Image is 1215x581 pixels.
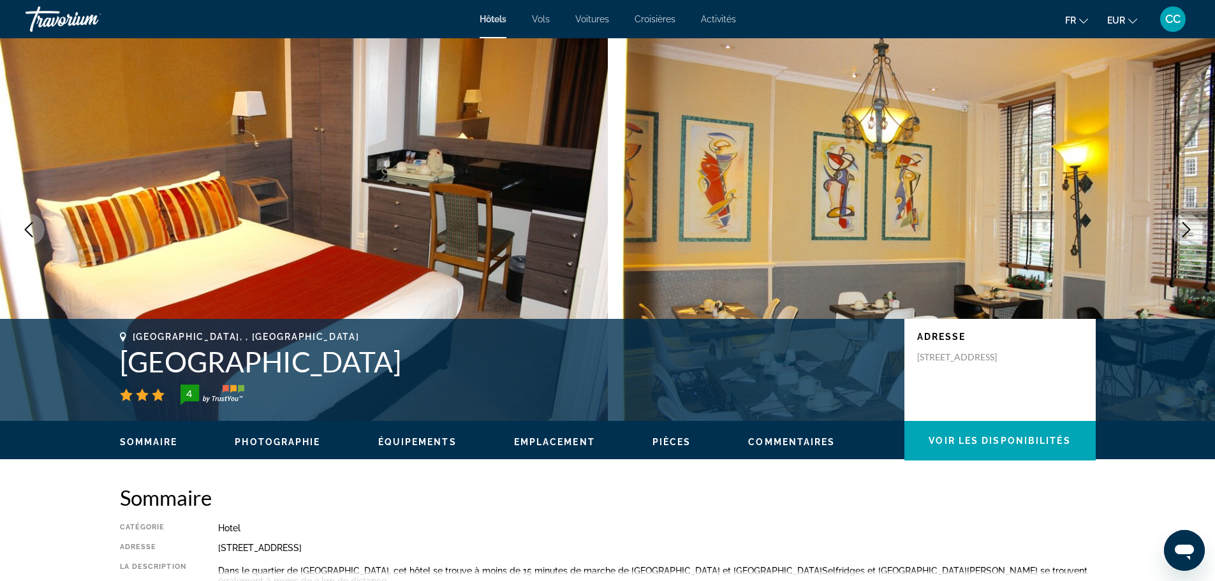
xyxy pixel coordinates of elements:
button: Next image [1170,214,1202,246]
span: fr [1065,15,1076,26]
button: Pièces [652,436,691,448]
p: [STREET_ADDRESS] [917,351,1019,363]
button: Previous image [13,214,45,246]
button: Photographie [235,436,320,448]
a: Travorium [26,3,153,36]
button: Voir les disponibilités [904,421,1096,460]
button: Change currency [1107,11,1137,29]
a: Hôtels [480,14,506,24]
button: Commentaires [748,436,835,448]
button: Équipements [378,436,457,448]
span: Commentaires [748,437,835,447]
div: 4 [177,386,202,401]
button: Change language [1065,11,1088,29]
span: Pièces [652,437,691,447]
h2: Sommaire [120,485,1096,510]
div: Hotel [218,523,1096,533]
button: User Menu [1156,6,1189,33]
iframe: Bouton de lancement de la fenêtre de messagerie [1164,530,1205,571]
a: Vols [532,14,550,24]
span: Voir les disponibilités [929,436,1070,446]
div: [STREET_ADDRESS] [218,543,1096,553]
span: Emplacement [514,437,595,447]
img: trustyou-badge-hor.svg [180,385,244,405]
a: Activités [701,14,736,24]
div: Adresse [120,543,186,553]
button: Emplacement [514,436,595,448]
a: Croisières [635,14,675,24]
div: Catégorie [120,523,186,533]
a: Voitures [575,14,609,24]
h1: [GEOGRAPHIC_DATA] [120,345,892,378]
span: Équipements [378,437,457,447]
button: Sommaire [120,436,178,448]
span: EUR [1107,15,1125,26]
span: [GEOGRAPHIC_DATA], , [GEOGRAPHIC_DATA] [133,332,360,342]
span: CC [1165,13,1181,26]
span: Photographie [235,437,320,447]
span: Sommaire [120,437,178,447]
p: Adresse [917,332,1083,342]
